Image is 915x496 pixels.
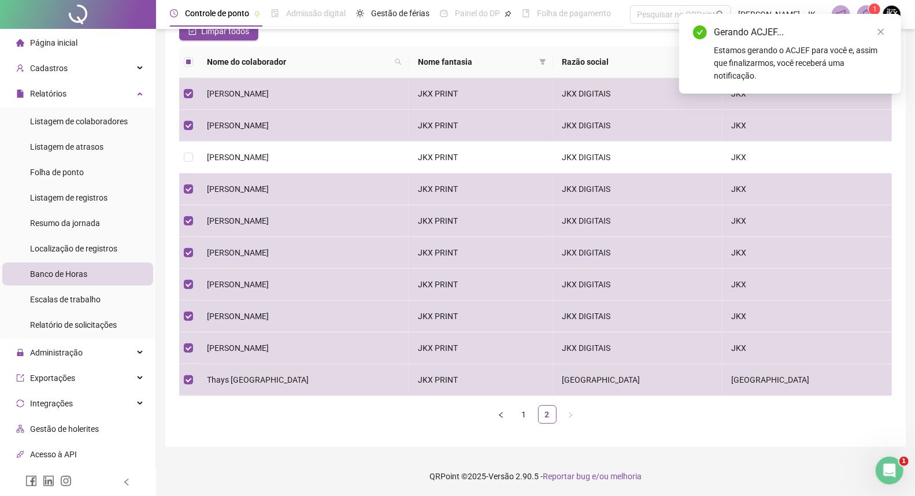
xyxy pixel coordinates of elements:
[723,269,892,301] td: JKX
[30,348,83,357] span: Administração
[30,450,77,459] span: Acesso à API
[207,375,309,384] span: Thays [GEOGRAPHIC_DATA]
[409,142,553,173] td: JKX PRINT
[723,301,892,332] td: JKX
[723,237,892,269] td: JKX
[409,269,553,301] td: JKX PRINT
[738,8,825,21] span: [PERSON_NAME] - JKX PRINT
[207,216,269,225] span: [PERSON_NAME]
[188,27,197,35] span: check-square
[207,55,390,68] span: Nome do colaborador
[455,9,500,18] span: Painel do DP
[553,173,723,205] td: JKX DIGITAIS
[505,10,512,17] span: pushpin
[16,399,24,408] span: sync
[553,332,723,364] td: JKX DIGITAIS
[207,312,269,321] span: [PERSON_NAME]
[207,343,269,353] span: [PERSON_NAME]
[836,9,846,20] span: notification
[899,457,909,466] span: 1
[30,373,75,383] span: Exportações
[543,472,642,481] span: Reportar bug e/ou melhoria
[30,269,87,279] span: Banco de Horas
[516,406,533,423] a: 1
[553,237,723,269] td: JKX DIGITAIS
[716,10,725,19] span: search
[723,110,892,142] td: JKX
[409,301,553,332] td: JKX PRINT
[553,364,723,396] td: [GEOGRAPHIC_DATA]
[43,475,54,487] span: linkedin
[207,280,269,289] span: [PERSON_NAME]
[207,153,269,162] span: [PERSON_NAME]
[392,53,404,71] span: search
[875,25,887,38] a: Close
[693,25,707,39] span: check-circle
[539,406,556,423] a: 2
[395,58,402,65] span: search
[492,405,510,424] button: left
[492,405,510,424] li: Página anterior
[30,38,77,47] span: Página inicial
[553,205,723,237] td: JKX DIGITAIS
[207,121,269,130] span: [PERSON_NAME]
[30,64,68,73] span: Cadastros
[271,9,279,17] span: file-done
[714,25,887,39] div: Gerando ACJEF...
[553,110,723,142] td: JKX DIGITAIS
[723,205,892,237] td: JKX
[207,248,269,257] span: [PERSON_NAME]
[567,412,574,419] span: right
[723,364,892,396] td: [GEOGRAPHIC_DATA]
[418,55,534,68] span: Nome fantasia
[30,320,117,330] span: Relatório de solicitações
[207,184,269,194] span: [PERSON_NAME]
[409,173,553,205] td: JKX PRINT
[723,332,892,364] td: JKX
[537,53,549,71] span: filter
[553,301,723,332] td: JKX DIGITAIS
[409,332,553,364] td: JKX PRINT
[498,412,505,419] span: left
[861,9,872,20] span: bell
[30,244,117,253] span: Localização de registros
[440,9,448,17] span: dashboard
[30,219,100,228] span: Resumo da jornada
[30,193,108,202] span: Listagem de registros
[877,28,885,36] span: close
[371,9,429,18] span: Gestão de férias
[179,22,258,40] button: Limpar todos
[723,173,892,205] td: JKX
[356,9,364,17] span: sun
[562,55,704,68] span: Razão social
[60,475,72,487] span: instagram
[553,78,723,110] td: JKX DIGITAIS
[30,168,84,177] span: Folha de ponto
[30,424,99,434] span: Gestão de holerites
[30,142,103,151] span: Listagem de atrasos
[16,425,24,433] span: apartment
[25,475,37,487] span: facebook
[16,90,24,98] span: file
[488,472,514,481] span: Versão
[561,405,580,424] button: right
[201,25,249,38] span: Limpar todos
[869,3,880,15] sup: 1
[515,405,534,424] li: 1
[723,142,892,173] td: JKX
[876,457,903,484] iframe: Intercom live chat
[16,39,24,47] span: home
[409,78,553,110] td: JKX PRINT
[16,64,24,72] span: user-add
[883,6,901,23] img: 87652
[207,89,269,98] span: [PERSON_NAME]
[553,269,723,301] td: JKX DIGITAIS
[30,117,128,126] span: Listagem de colaboradores
[123,478,131,486] span: left
[254,10,261,17] span: pushpin
[553,142,723,173] td: JKX DIGITAIS
[561,405,580,424] li: Próxima página
[30,295,101,304] span: Escalas de trabalho
[16,450,24,458] span: api
[714,44,887,82] div: Estamos gerando o ACJEF para você e, assim que finalizarmos, você receberá uma notificação.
